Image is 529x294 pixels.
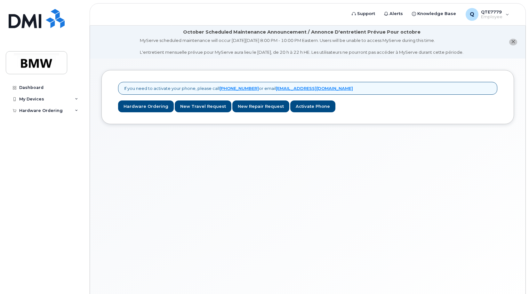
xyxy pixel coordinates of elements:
a: [EMAIL_ADDRESS][DOMAIN_NAME] [276,86,353,91]
p: If you need to activate your phone, please call or email [124,85,353,91]
div: October Scheduled Maintenance Announcement / Annonce D'entretient Prévue Pour octobre [183,29,421,36]
a: New Travel Request [175,100,231,112]
a: Activate Phone [290,100,335,112]
iframe: Messenger Launcher [501,266,524,289]
div: MyServe scheduled maintenance will occur [DATE][DATE] 8:00 PM - 10:00 PM Eastern. Users will be u... [140,37,463,55]
a: New Repair Request [232,100,289,112]
button: close notification [509,39,517,45]
a: Hardware Ordering [118,100,174,112]
a: [PHONE_NUMBER] [220,86,259,91]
